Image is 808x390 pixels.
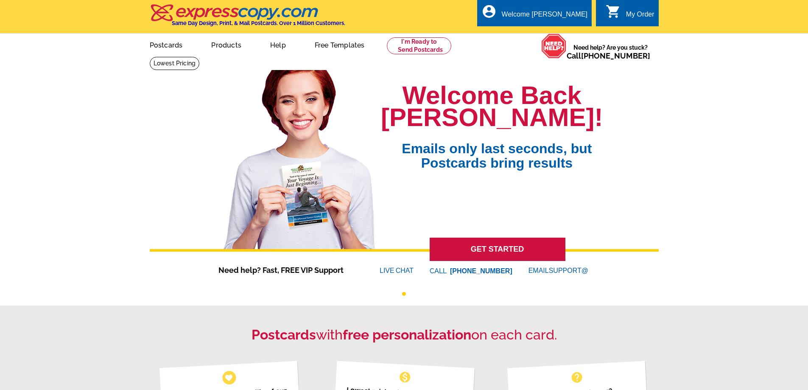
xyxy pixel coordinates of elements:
i: account_circle [481,4,497,19]
span: Call [567,51,650,60]
h2: with on each card. [150,327,659,343]
h4: Same Day Design, Print, & Mail Postcards. Over 1 Million Customers. [172,20,345,26]
a: shopping_cart My Order [606,9,654,20]
span: Need help? Are you stuck? [567,43,654,60]
span: monetization_on [398,370,412,384]
a: [PHONE_NUMBER] [581,51,650,60]
strong: free personalization [343,327,471,342]
button: 1 of 1 [402,292,406,296]
font: SUPPORT@ [549,266,590,276]
a: Same Day Design, Print, & Mail Postcards. Over 1 Million Customers. [150,10,345,26]
font: LIVE [380,266,396,276]
a: Products [198,34,255,54]
span: help [570,370,584,384]
span: Emails only last seconds, but Postcards bring results [391,129,603,170]
img: welcome-back-logged-in.png [218,63,381,249]
strong: Postcards [252,327,316,342]
a: Help [257,34,299,54]
a: Free Templates [301,34,378,54]
span: Need help? Fast, FREE VIP Support [218,264,354,276]
a: LIVECHAT [380,267,414,274]
a: GET STARTED [430,238,565,261]
h1: Welcome Back [PERSON_NAME]! [381,84,603,129]
img: help [541,34,567,59]
div: My Order [626,11,654,22]
a: Postcards [136,34,196,54]
i: shopping_cart [606,4,621,19]
div: Welcome [PERSON_NAME] [502,11,587,22]
span: favorite [224,373,233,382]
